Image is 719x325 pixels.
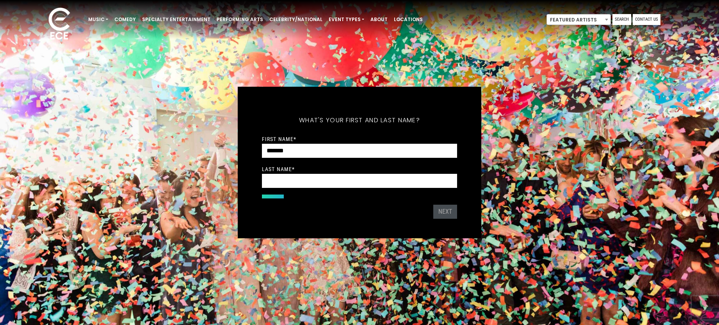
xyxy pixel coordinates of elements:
[139,13,214,26] a: Specialty Entertainment
[546,14,611,25] span: Featured Artists
[85,13,111,26] a: Music
[40,5,79,43] img: ece_new_logo_whitev2-1.png
[326,13,367,26] a: Event Types
[547,14,610,25] span: Featured Artists
[262,106,457,134] h5: What's your first and last name?
[367,13,391,26] a: About
[391,13,426,26] a: Locations
[111,13,139,26] a: Comedy
[262,136,296,143] label: First Name
[266,13,326,26] a: Celebrity/National
[214,13,266,26] a: Performing Arts
[612,14,631,25] a: Search
[262,166,295,173] label: Last Name
[633,14,660,25] a: Contact Us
